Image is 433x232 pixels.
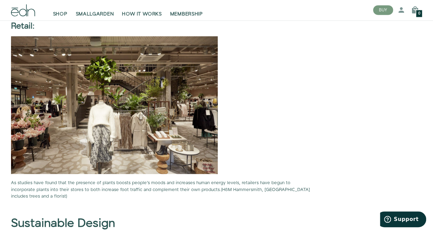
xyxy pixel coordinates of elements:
[11,20,35,32] b: Retail:
[11,179,315,199] p: (H&M Hammersmith, [GEOGRAPHIC_DATA] includes trees and a florist)
[170,11,203,18] span: MEMBERSHIP
[418,12,420,16] span: 0
[166,3,207,18] a: MEMBERSHIP
[76,11,114,18] span: SMALLGARDEN
[373,6,393,15] button: BUY
[118,3,166,18] a: HOW IT WORKS
[380,211,426,229] iframe: Opens a widget where you can find more information
[72,3,118,18] a: SMALLGARDEN
[53,11,68,18] span: SHOP
[11,215,115,231] b: Sustainable Design
[49,3,72,18] a: SHOP
[11,179,290,192] span: As studies have found that the presence of plants boosts people's moods and increases human energ...
[122,11,162,18] span: HOW IT WORKS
